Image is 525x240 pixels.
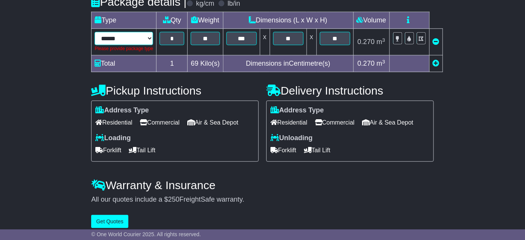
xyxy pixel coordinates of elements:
td: Kilo(s) [188,55,223,72]
span: Commercial [315,117,354,128]
label: Address Type [270,106,324,115]
span: 250 [168,196,179,203]
td: Weight [188,12,223,29]
td: Qty [157,12,188,29]
span: Tail Lift [129,144,155,156]
div: Please provide package type [95,45,153,52]
span: Air & Sea Depot [362,117,413,128]
sup: 3 [382,37,385,43]
td: Volume [353,12,389,29]
span: 0.270 [357,38,375,46]
label: Loading [95,134,131,142]
span: Forklift [95,144,121,156]
td: x [260,29,270,55]
div: All our quotes include a $ FreightSafe warranty. [91,196,433,204]
span: Residential [95,117,132,128]
span: m [376,38,385,46]
span: Residential [270,117,307,128]
label: Address Type [95,106,149,115]
span: Tail Lift [304,144,330,156]
span: Commercial [140,117,179,128]
h4: Pickup Instructions [91,84,259,97]
td: Dimensions (L x W x H) [223,12,353,29]
span: © One World Courier 2025. All rights reserved. [91,231,201,237]
span: Forklift [270,144,296,156]
button: Get Quotes [91,215,128,228]
span: m [376,60,385,67]
label: Unloading [270,134,313,142]
a: Add new item [433,60,440,67]
td: x [307,29,316,55]
td: Dimensions in Centimetre(s) [223,55,353,72]
span: Air & Sea Depot [187,117,239,128]
sup: 3 [382,59,385,65]
td: Type [92,12,157,29]
h4: Warranty & Insurance [91,179,433,191]
span: 69 [191,60,198,67]
span: 0.270 [357,60,375,67]
a: Remove this item [433,38,440,46]
td: 1 [157,55,188,72]
h4: Delivery Instructions [266,84,434,97]
td: Total [92,55,157,72]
